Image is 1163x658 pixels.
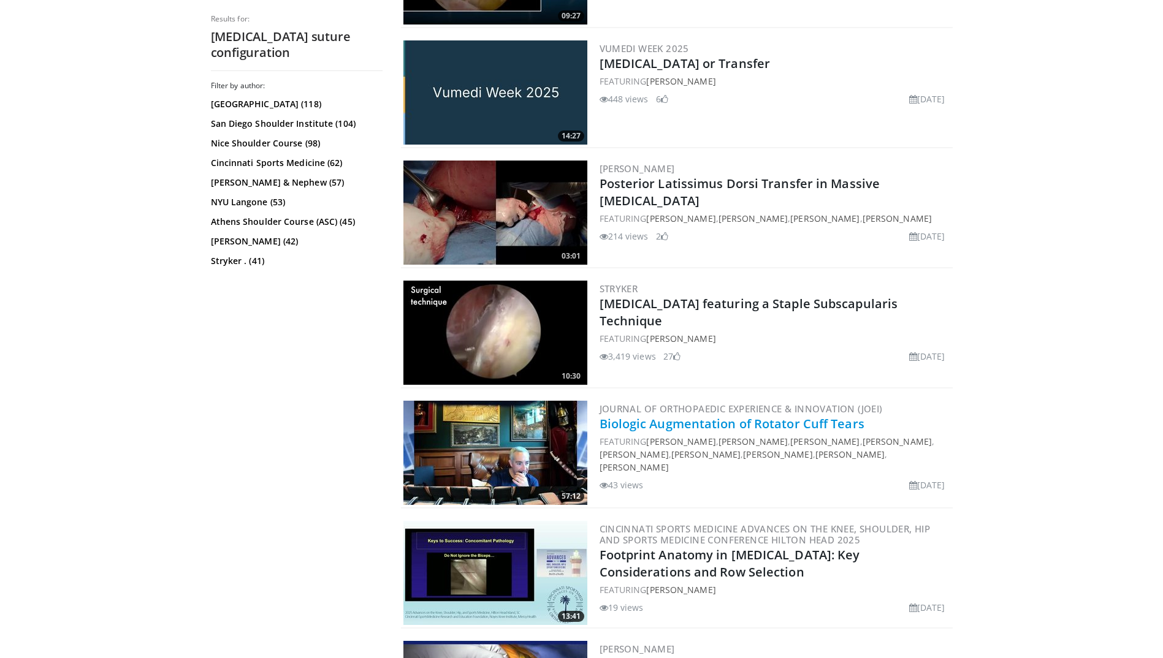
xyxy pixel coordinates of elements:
[211,14,383,24] p: Results for:
[403,40,587,145] a: 14:27
[863,213,932,224] a: [PERSON_NAME]
[909,93,945,105] li: [DATE]
[403,161,587,265] a: 03:01
[211,157,379,169] a: Cincinnati Sports Medicine (62)
[656,230,668,243] li: 2
[600,230,649,243] li: 214 views
[600,448,669,460] a: [PERSON_NAME]
[909,601,945,614] li: [DATE]
[790,436,860,447] a: [PERSON_NAME]
[211,137,379,149] a: Nice Shoulder Course (98)
[558,611,584,622] span: 13:41
[600,403,883,415] a: Journal of Orthopaedic Experience & Innovation (JOEI)
[558,371,584,382] span: 10:30
[743,448,812,460] a: [PERSON_NAME]
[600,332,950,345] div: FEATURING
[211,176,379,189] a: [PERSON_NAME] & Nephew (57)
[600,478,644,491] li: 43 views
[403,281,587,385] a: 10:30
[646,75,715,87] a: [PERSON_NAME]
[909,350,945,363] li: [DATE]
[558,251,584,262] span: 03:01
[600,295,898,329] a: [MEDICAL_DATA] featuring a Staple Subscapularis Technique
[909,478,945,491] li: [DATE]
[600,601,644,614] li: 19 views
[600,523,931,546] a: Cincinnati Sports Medicine Advances on the Knee, Shoulder, Hip and Sports Medicine Conference Hil...
[558,130,584,142] span: 14:27
[211,196,379,208] a: NYU Langone (53)
[211,118,379,130] a: San Diego Shoulder Institute (104)
[600,350,656,363] li: 3,419 views
[719,213,788,224] a: [PERSON_NAME]
[909,230,945,243] li: [DATE]
[600,212,950,225] div: FEATURING , , ,
[600,282,638,295] a: Stryker
[403,521,587,625] img: 66c0fe37-7d45-452c-90d3-5c60266c83d0.300x170_q85_crop-smart_upscale.jpg
[719,436,788,447] a: [PERSON_NAME]
[403,401,587,505] a: 57:12
[211,29,383,61] h2: [MEDICAL_DATA] suture configuration
[211,81,383,91] h3: Filter by author:
[671,448,741,460] a: [PERSON_NAME]
[558,10,584,21] span: 09:27
[600,583,950,596] div: FEATURING
[790,213,860,224] a: [PERSON_NAME]
[211,216,379,228] a: Athens Shoulder Course (ASC) (45)
[863,436,932,447] a: [PERSON_NAME]
[403,521,587,625] a: 13:41
[211,255,379,267] a: Stryker . (41)
[211,98,379,110] a: [GEOGRAPHIC_DATA] (118)
[403,401,587,505] img: da717750-545b-46ad-b187-4c82859cf58b.300x170_q85_crop-smart_upscale.jpg
[558,491,584,502] span: 57:12
[646,213,715,224] a: [PERSON_NAME]
[600,93,649,105] li: 448 views
[600,643,675,655] a: [PERSON_NAME]
[600,75,950,88] div: FEATURING
[211,235,379,248] a: [PERSON_NAME] (42)
[646,333,715,344] a: [PERSON_NAME]
[600,162,675,175] a: [PERSON_NAME]
[600,55,771,72] a: [MEDICAL_DATA] or Transfer
[600,415,864,432] a: Biologic Augmentation of Rotator Cuff Tears
[403,281,587,385] img: 0c4b1697-a226-48cb-bd9f-86dfa1eb168c.300x170_q85_crop-smart_upscale.jpg
[600,461,669,473] a: [PERSON_NAME]
[600,546,860,580] a: Footprint Anatomy in [MEDICAL_DATA]: Key Considerations and Row Selection
[646,436,715,447] a: [PERSON_NAME]
[663,350,681,363] li: 27
[815,448,885,460] a: [PERSON_NAME]
[600,435,950,474] div: FEATURING , , , , , , , ,
[403,40,587,145] img: 985ad6c2-8ce1-4160-8a7f-8647d918f718.jpg.300x170_q85_crop-smart_upscale.jpg
[403,161,587,265] img: 16c22569-32e3-4d6c-b618-ed3919dbf96c.300x170_q85_crop-smart_upscale.jpg
[656,93,668,105] li: 6
[600,42,689,55] a: Vumedi Week 2025
[600,175,880,209] a: Posterior Latissimus Dorsi Transfer in Massive [MEDICAL_DATA]
[646,584,715,596] a: [PERSON_NAME]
